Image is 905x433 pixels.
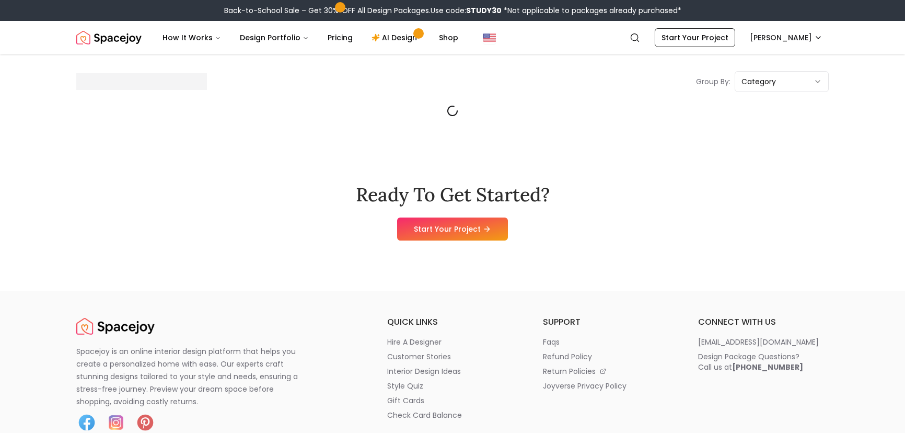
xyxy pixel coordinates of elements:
img: Instagram icon [106,412,126,433]
a: Start Your Project [655,28,735,47]
nav: Main [154,27,467,48]
h6: connect with us [698,316,829,328]
a: AI Design [363,27,428,48]
a: Shop [431,27,467,48]
img: Facebook icon [76,412,97,433]
a: hire a designer [387,337,518,347]
a: check card balance [387,410,518,420]
p: return policies [543,366,596,377]
img: United States [483,31,496,44]
a: Spacejoy [76,316,155,337]
nav: Global [76,21,829,54]
h6: support [543,316,674,328]
button: How It Works [154,27,229,48]
p: hire a designer [387,337,442,347]
p: check card balance [387,410,462,420]
h2: Ready To Get Started? [356,184,550,205]
p: gift cards [387,395,424,406]
img: Pinterest icon [135,412,156,433]
a: customer stories [387,351,518,362]
span: *Not applicable to packages already purchased* [502,5,681,16]
a: interior design ideas [387,366,518,377]
a: refund policy [543,351,674,362]
a: Spacejoy [76,27,142,48]
a: Design Package Questions?Call us at[PHONE_NUMBER] [698,351,829,372]
a: joyverse privacy policy [543,381,674,391]
img: Spacejoy Logo [76,27,142,48]
a: faqs [543,337,674,347]
img: Spacejoy Logo [76,316,155,337]
h6: quick links [387,316,518,328]
a: Start Your Project [397,218,508,241]
span: Use code: [431,5,502,16]
button: Design Portfolio [231,27,317,48]
a: return policies [543,366,674,377]
p: Spacejoy is an online interior design platform that helps you create a personalized home with eas... [76,345,310,408]
div: Design Package Questions? Call us at [698,351,803,372]
p: interior design ideas [387,366,461,377]
p: customer stories [387,351,451,362]
a: [EMAIL_ADDRESS][DOMAIN_NAME] [698,337,829,347]
p: refund policy [543,351,592,362]
b: [PHONE_NUMBER] [732,362,803,372]
button: [PERSON_NAME] [744,28,829,47]
p: [EMAIL_ADDRESS][DOMAIN_NAME] [698,337,819,347]
a: style quiz [387,381,518,391]
p: Group By: [696,76,730,87]
p: style quiz [387,381,423,391]
p: joyverse privacy policy [543,381,626,391]
div: Back-to-School Sale – Get 30% OFF All Design Packages. [224,5,681,16]
p: faqs [543,337,560,347]
b: STUDY30 [466,5,502,16]
a: Pricing [319,27,361,48]
a: gift cards [387,395,518,406]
